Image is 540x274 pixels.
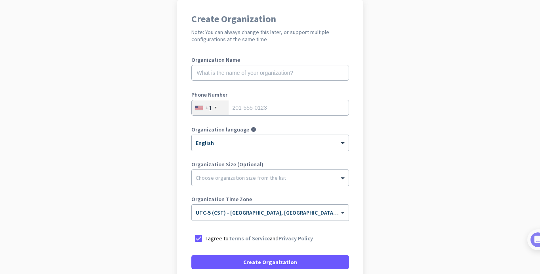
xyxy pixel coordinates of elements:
input: 201-555-0123 [191,100,349,116]
div: +1 [205,104,212,112]
button: Create Organization [191,255,349,269]
a: Privacy Policy [279,235,313,242]
p: I agree to and [206,234,313,242]
h1: Create Organization [191,14,349,24]
i: help [251,127,256,132]
input: What is the name of your organization? [191,65,349,81]
label: Organization Name [191,57,349,63]
span: Create Organization [243,258,297,266]
h2: Note: You can always change this later, or support multiple configurations at the same time [191,29,349,43]
label: Organization Time Zone [191,196,349,202]
label: Organization Size (Optional) [191,162,349,167]
a: Terms of Service [229,235,270,242]
label: Phone Number [191,92,349,97]
label: Organization language [191,127,249,132]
